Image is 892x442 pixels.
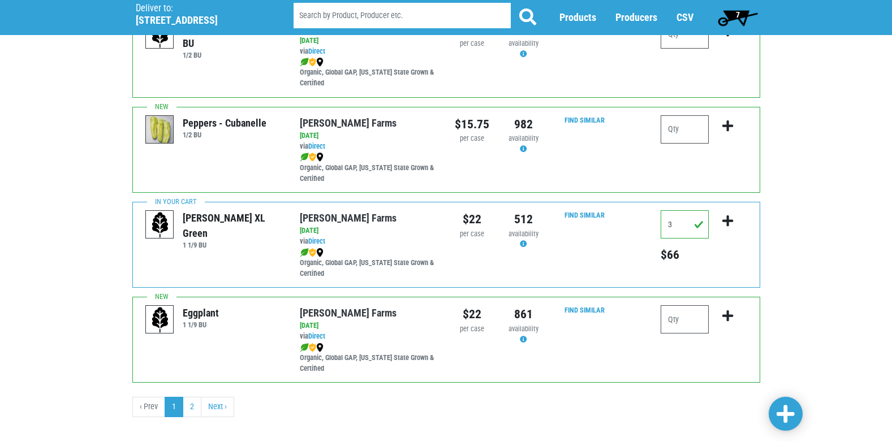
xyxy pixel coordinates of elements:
div: Eggplant [183,305,219,320]
div: per case [455,324,489,335]
img: safety-e55c860ca8c00a9c171001a62a92dabd.png [309,343,316,352]
a: Peppers - Cubanelle [146,125,174,135]
span: availability [509,134,538,142]
p: Deliver to: [136,3,265,14]
a: Products [559,12,596,24]
img: safety-e55c860ca8c00a9c171001a62a92dabd.png [309,153,316,162]
div: via [300,236,437,247]
a: 7 [713,6,763,29]
div: Peppers - Hungarian 1/2 BU [183,20,283,51]
input: Qty [661,210,709,239]
img: leaf-e5c59151409436ccce96b2ca1b28e03c.png [300,248,309,257]
a: Producers [615,12,657,24]
a: Find Similar [564,306,605,314]
div: per case [455,38,489,49]
div: [DATE] [300,320,437,331]
div: [PERSON_NAME] XL Green [183,210,283,241]
nav: pager [132,397,760,417]
span: availability [509,229,538,238]
h6: 1/2 BU [183,51,283,59]
span: availability [509,324,538,333]
div: $22 [455,305,489,323]
input: Search by Product, Producer etc. [294,3,511,29]
div: [DATE] [300,36,437,46]
img: map_marker-0e94453035b3232a4d21701695807de9.png [316,343,324,352]
div: per case [455,133,489,144]
div: Organic, Global GAP, [US_STATE] State Grown & Certified [300,152,437,184]
h6: 1 1/9 BU [183,241,283,249]
input: Qty [661,305,709,333]
div: 861 [506,305,541,323]
div: Organic, Global GAP, [US_STATE] State Grown & Certified [300,342,437,374]
div: per case [455,229,489,240]
div: 512 [506,210,541,228]
img: map_marker-0e94453035b3232a4d21701695807de9.png [316,153,324,162]
a: CSV [676,12,693,24]
a: Direct [308,237,325,245]
h6: 1 1/9 BU [183,320,219,329]
div: $22 [455,210,489,228]
img: map_marker-0e94453035b3232a4d21701695807de9.png [316,58,324,67]
a: Find Similar [564,116,605,124]
span: availability [509,39,538,47]
img: placeholder-variety-43d6402dacf2d531de610a020419775a.svg [146,211,174,239]
div: Organic, Global GAP, [US_STATE] State Grown & Certified [300,57,437,89]
a: [PERSON_NAME] Farms [300,117,397,129]
img: map_marker-0e94453035b3232a4d21701695807de9.png [316,248,324,257]
a: Find Similar [564,211,605,219]
img: safety-e55c860ca8c00a9c171001a62a92dabd.png [309,248,316,257]
div: Availability may be subject to change. [506,229,541,250]
a: Direct [308,47,325,55]
div: via [300,331,437,342]
a: [PERSON_NAME] Farms [300,212,397,224]
img: leaf-e5c59151409436ccce96b2ca1b28e03c.png [300,58,309,67]
a: 1 [165,397,183,417]
div: Organic, Global GAP, [US_STATE] State Grown & Certified [300,247,437,279]
div: Peppers - Cubanelle [183,115,266,131]
a: [PERSON_NAME] Farms [300,307,397,319]
div: via [300,141,437,152]
img: leaf-e5c59151409436ccce96b2ca1b28e03c.png [300,343,309,352]
h6: 1/2 BU [183,131,266,139]
h5: Total price [661,248,709,262]
input: Qty [661,115,709,144]
div: $15.75 [455,115,489,133]
a: Direct [308,332,325,340]
a: next [201,397,234,417]
div: [DATE] [300,226,437,236]
a: Direct [308,142,325,150]
h5: [STREET_ADDRESS] [136,14,265,27]
div: [DATE] [300,131,437,141]
img: safety-e55c860ca8c00a9c171001a62a92dabd.png [309,58,316,67]
span: 7 [736,10,740,19]
img: placeholder-variety-43d6402dacf2d531de610a020419775a.svg [146,306,174,334]
img: leaf-e5c59151409436ccce96b2ca1b28e03c.png [300,153,309,162]
a: 2 [183,397,201,417]
div: 982 [506,115,541,133]
div: via [300,46,437,57]
img: thumbnail-0a21d7569dbf8d3013673048c6385dc6.png [146,116,174,144]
